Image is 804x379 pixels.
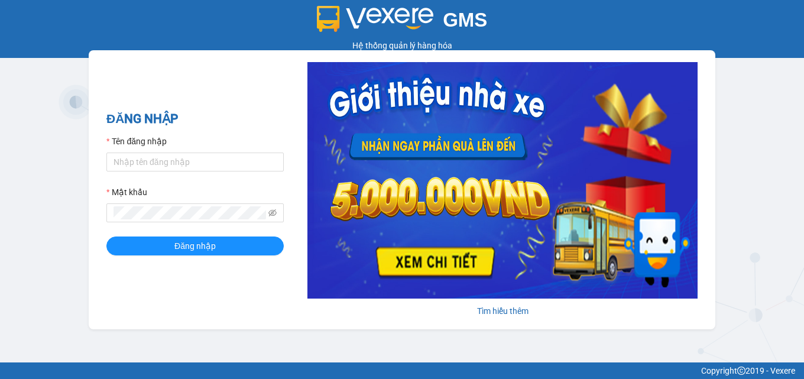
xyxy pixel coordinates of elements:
span: Đăng nhập [174,239,216,252]
h2: ĐĂNG NHẬP [106,109,284,129]
div: Hệ thống quản lý hàng hóa [3,39,801,52]
span: eye-invisible [268,209,277,217]
img: logo 2 [317,6,434,32]
button: Đăng nhập [106,237,284,255]
label: Tên đăng nhập [106,135,167,148]
div: Tìm hiểu thêm [307,305,698,318]
label: Mật khẩu [106,186,147,199]
span: copyright [737,367,745,375]
span: GMS [443,9,487,31]
div: Copyright 2019 - Vexere [9,364,795,377]
input: Mật khẩu [114,206,266,219]
a: GMS [317,18,488,27]
input: Tên đăng nhập [106,153,284,171]
img: banner-0 [307,62,698,299]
